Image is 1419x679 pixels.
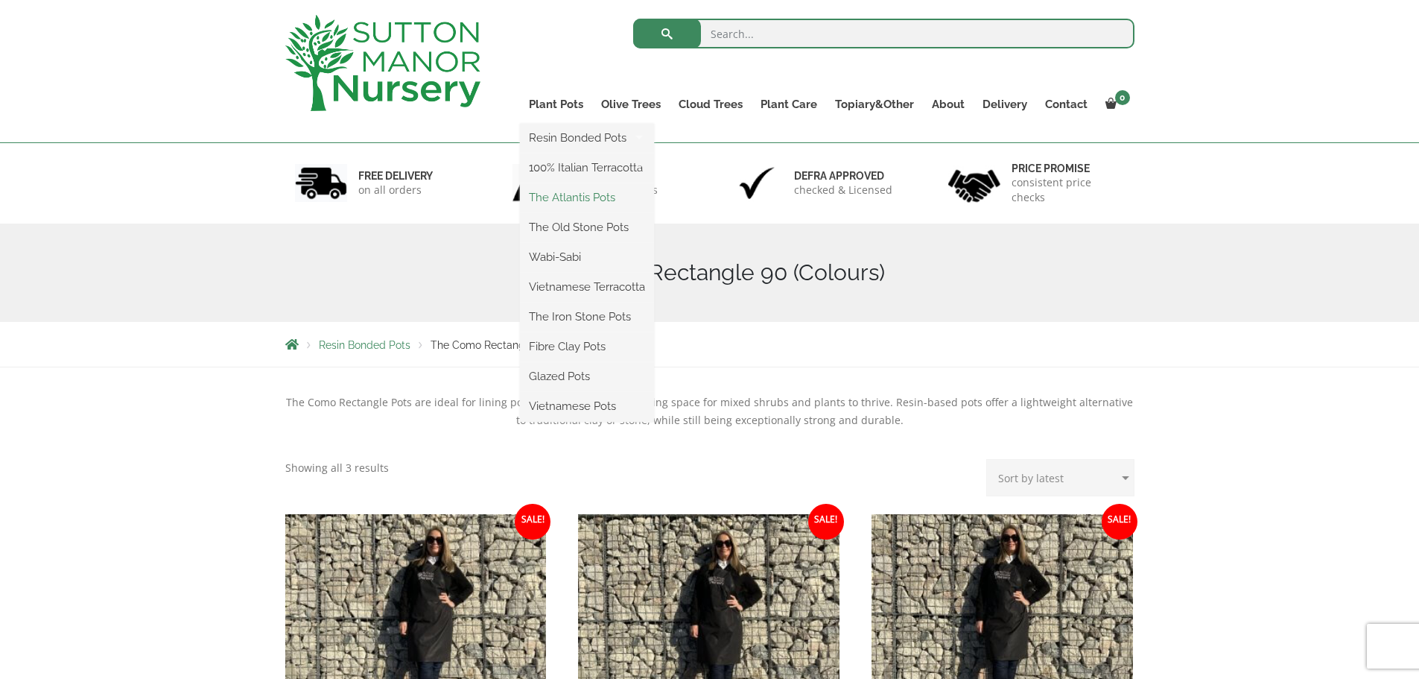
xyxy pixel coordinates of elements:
a: The Old Stone Pots [520,216,654,239]
h1: The Como Rectangle 90 (Colours) [285,259,1134,286]
a: 100% Italian Terracotta [520,157,654,179]
img: 3.jpg [731,164,783,202]
p: checked & Licensed [794,183,892,198]
p: Showing all 3 results [285,459,389,477]
a: The Atlantis Pots [520,186,654,209]
a: Wabi-Sabi [520,246,654,268]
a: Fibre Clay Pots [520,335,654,358]
span: Sale! [808,504,844,540]
a: Delivery [974,94,1036,115]
a: Glazed Pots [520,365,654,388]
a: Vietnamese Terracotta [520,276,654,298]
h6: Defra approved [794,169,892,183]
img: 4.jpg [948,160,1000,206]
a: Plant Care [752,94,826,115]
a: Olive Trees [592,94,670,115]
h6: FREE DELIVERY [358,169,433,183]
img: logo [285,15,480,111]
a: About [923,94,974,115]
p: on all orders [358,183,433,198]
a: Plant Pots [520,94,592,115]
span: Sale! [515,504,550,540]
a: 0 [1096,94,1134,115]
a: Topiary&Other [826,94,923,115]
a: Resin Bonded Pots [520,127,654,149]
span: Sale! [1102,504,1137,540]
a: Contact [1036,94,1096,115]
img: 2.jpg [512,164,565,202]
a: Cloud Trees [670,94,752,115]
nav: Breadcrumbs [285,338,1134,350]
img: 1.jpg [295,164,347,202]
span: The Como Rectangle 90 (Colours) [431,339,596,351]
h6: Price promise [1012,162,1125,175]
a: The Iron Stone Pots [520,306,654,328]
a: Vietnamese Pots [520,395,654,417]
select: Shop order [986,459,1134,496]
p: consistent price checks [1012,175,1125,205]
a: Resin Bonded Pots [319,339,410,351]
span: 0 [1115,90,1130,105]
p: The Como Rectangle Pots are ideal for lining porches or pathways, providing space for mixed shrub... [285,394,1134,429]
input: Search... [633,19,1134,48]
